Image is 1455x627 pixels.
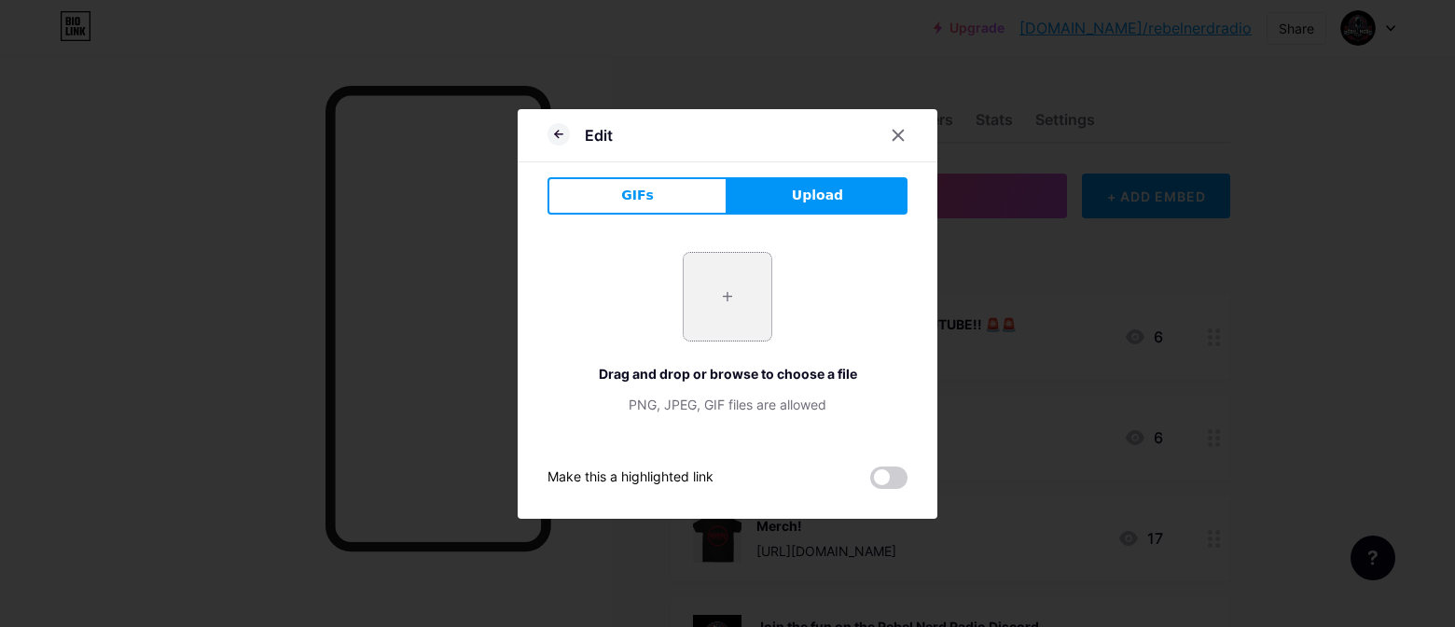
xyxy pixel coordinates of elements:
div: Make this a highlighted link [547,467,714,489]
span: Upload [792,186,843,205]
button: Upload [727,177,908,215]
div: PNG, JPEG, GIF files are allowed [547,395,908,414]
span: GIFs [621,186,654,205]
div: Drag and drop or browse to choose a file [547,364,908,383]
div: Edit [585,124,613,146]
button: GIFs [547,177,727,215]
